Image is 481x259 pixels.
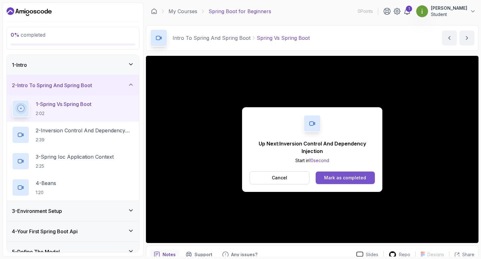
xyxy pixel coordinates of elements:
[399,251,410,258] p: Repo
[168,8,197,15] a: My Courses
[12,126,134,144] button: 2-Inversion Control And Dependency Injection2:39
[12,152,134,170] button: 3-Spring Ioc Application Context2:25
[151,8,157,14] a: Dashboard
[36,127,134,134] p: 2 - Inversion Control And Dependency Injection
[7,221,139,241] button: 4-Your First Spring Boot Api
[12,248,60,256] h3: 5 - Define The Model
[11,32,19,38] span: 0 %
[442,30,457,45] button: previous content
[36,163,114,169] p: 2:25
[416,5,476,18] button: user profile image[PERSON_NAME]Student
[36,179,56,187] p: 4 - Beans
[427,251,444,258] p: Designs
[250,171,309,184] button: Cancel
[36,189,56,196] p: 1:20
[384,251,415,259] a: Repo
[12,179,134,196] button: 4-Beans1:20
[231,251,257,258] p: Any issues?
[431,5,467,11] p: [PERSON_NAME]
[366,251,378,258] p: Slides
[309,158,329,163] span: 10 second
[7,7,52,17] a: Dashboard
[194,251,212,258] p: Support
[462,251,474,258] p: Share
[12,228,78,235] h3: 4 - Your First Spring Boot Api
[7,201,139,221] button: 3-Environment Setup
[36,137,134,143] p: 2:39
[403,8,411,15] a: 1
[12,61,27,69] h3: 1 - Intro
[11,32,45,38] span: completed
[12,100,134,117] button: 1-Spring Vs Spring Boot2:02
[12,82,92,89] h3: 2 - Intro To Spring And Spring Boot
[459,30,474,45] button: next content
[351,251,383,258] a: Slides
[431,11,467,18] p: Student
[36,100,91,108] p: 1 - Spring Vs Spring Boot
[7,55,139,75] button: 1-Intro
[250,157,375,164] p: Start in
[406,6,412,12] div: 1
[324,175,366,181] div: Mark as completed
[272,175,287,181] p: Cancel
[146,56,478,243] iframe: 1 - Spring vs Spring Boot
[250,140,375,155] p: Up Next: Inversion Control And Dependency Injection
[209,8,271,15] p: Spring Boot for Beginners
[173,34,251,42] p: Intro To Spring And Spring Boot
[416,5,428,17] img: user profile image
[36,153,114,161] p: 3 - Spring Ioc Application Context
[358,8,373,14] p: 0 Points
[449,251,474,258] button: Share
[7,75,139,95] button: 2-Intro To Spring And Spring Boot
[257,34,310,42] p: Spring Vs Spring Boot
[316,172,375,184] button: Mark as completed
[12,207,62,215] h3: 3 - Environment Setup
[163,251,176,258] p: Notes
[36,110,91,117] p: 2:02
